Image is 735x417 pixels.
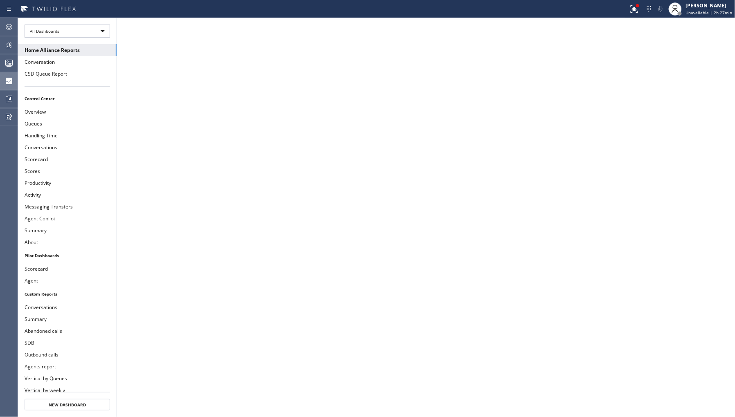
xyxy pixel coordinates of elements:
button: Handling Time [18,130,117,141]
div: [PERSON_NAME] [686,2,733,9]
button: CSD Queue Report [18,68,117,80]
button: New Dashboard [25,399,110,410]
button: Agents report [18,361,117,372]
li: Pilot Dashboards [18,250,117,261]
button: Abandoned calls [18,325,117,337]
button: Productivity [18,177,117,189]
button: Home Alliance Reports [18,44,117,56]
button: Queues [18,118,117,130]
button: Summary [18,224,117,236]
li: Custom Reports [18,289,117,299]
button: Vertical by weekly [18,384,117,396]
button: Conversations [18,301,117,313]
li: Control Center [18,93,117,104]
span: Unavailable | 2h 27min [686,10,733,16]
button: Outbound calls [18,349,117,361]
button: Scorecard [18,153,117,165]
button: Agent [18,275,117,287]
button: SDB [18,337,117,349]
button: Agent Copilot [18,213,117,224]
button: Conversation [18,56,117,68]
button: Overview [18,106,117,118]
button: Mute [655,3,666,15]
button: Summary [18,313,117,325]
button: About [18,236,117,248]
button: Scorecard [18,263,117,275]
button: Vertical by Queues [18,372,117,384]
button: Scores [18,165,117,177]
button: Activity [18,189,117,201]
button: Messaging Transfers [18,201,117,213]
button: Conversations [18,141,117,153]
div: All Dashboards [25,25,110,38]
iframe: dashboard_acfOL1qQaTCc [117,18,735,417]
